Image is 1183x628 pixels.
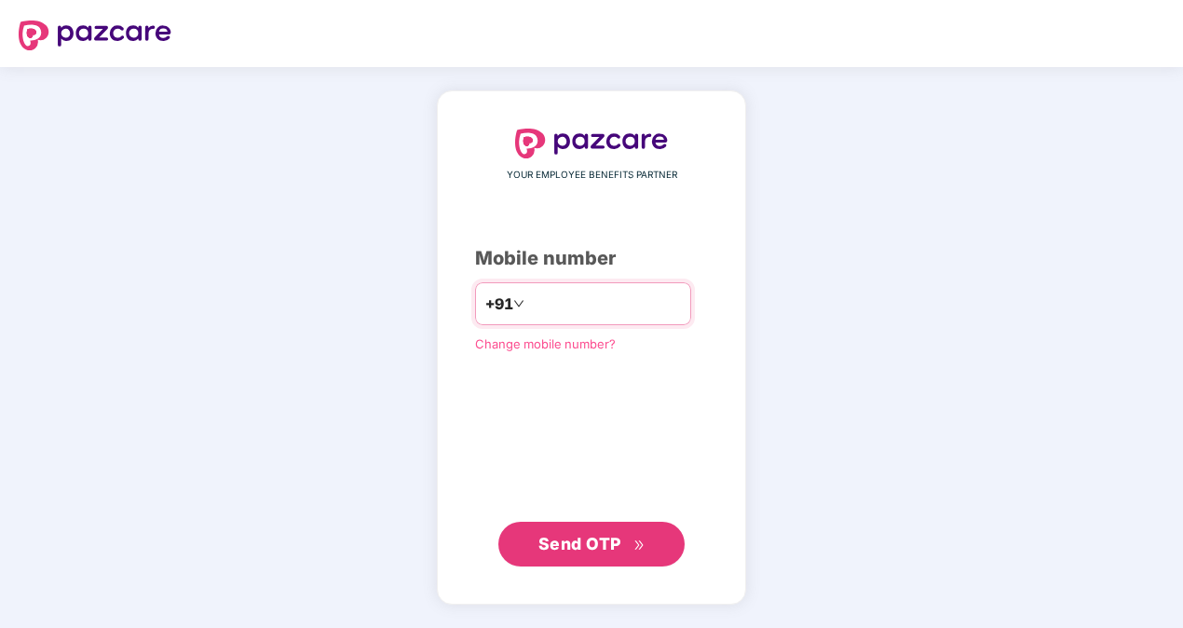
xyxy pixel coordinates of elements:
span: +91 [485,293,513,316]
span: down [513,298,524,309]
a: Change mobile number? [475,336,616,351]
img: logo [515,129,668,158]
div: Mobile number [475,244,708,273]
button: Send OTPdouble-right [498,522,685,567]
span: double-right [633,539,646,552]
span: Send OTP [538,534,621,553]
span: YOUR EMPLOYEE BENEFITS PARTNER [507,168,677,183]
img: logo [19,20,171,50]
